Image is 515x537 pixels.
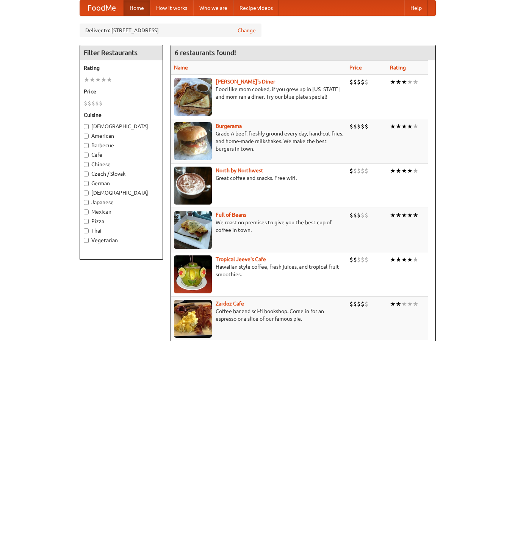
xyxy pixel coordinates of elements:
[396,300,401,308] li: ★
[396,167,401,175] li: ★
[80,45,163,60] h4: Filter Restaurants
[361,211,365,219] li: $
[238,27,256,34] a: Change
[353,122,357,131] li: $
[407,167,413,175] li: ★
[174,255,212,293] img: jeeves.jpg
[390,122,396,131] li: ★
[174,78,212,116] img: sallys.jpg
[84,64,159,72] h5: Rating
[407,122,413,131] li: ★
[353,78,357,86] li: $
[95,76,101,84] li: ★
[365,211,368,219] li: $
[216,301,244,307] a: Zardoz Cafe
[150,0,193,16] a: How it works
[91,99,95,107] li: $
[407,255,413,264] li: ★
[396,78,401,86] li: ★
[216,167,263,173] a: North by Northwest
[84,123,159,130] label: [DEMOGRAPHIC_DATA]
[84,162,89,167] input: Chinese
[80,24,261,37] div: Deliver to: [STREET_ADDRESS]
[84,134,89,139] input: American
[174,174,343,182] p: Great coffee and snacks. Free wifi.
[84,143,89,148] input: Barbecue
[396,255,401,264] li: ★
[365,255,368,264] li: $
[216,79,275,85] a: [PERSON_NAME]'s Diner
[365,78,368,86] li: $
[84,124,89,129] input: [DEMOGRAPHIC_DATA]
[84,236,159,244] label: Vegetarian
[407,300,413,308] li: ★
[401,78,407,86] li: ★
[99,99,103,107] li: $
[401,255,407,264] li: ★
[84,180,159,187] label: German
[413,78,418,86] li: ★
[349,78,353,86] li: $
[84,153,89,157] input: Cafe
[390,211,396,219] li: ★
[216,123,242,129] a: Burgerama
[84,161,159,168] label: Chinese
[353,211,357,219] li: $
[361,300,365,308] li: $
[353,167,357,175] li: $
[361,255,365,264] li: $
[174,211,212,249] img: beans.jpg
[174,85,343,101] p: Food like mom cooked, if you grew up in [US_STATE] and mom ran a diner. Try our blue plate special!
[401,122,407,131] li: ★
[413,300,418,308] li: ★
[174,65,188,71] a: Name
[174,167,212,205] img: north.jpg
[84,181,89,186] input: German
[84,191,89,195] input: [DEMOGRAPHIC_DATA]
[349,167,353,175] li: $
[193,0,233,16] a: Who we are
[84,76,89,84] li: ★
[175,49,236,56] ng-pluralize: 6 restaurants found!
[413,255,418,264] li: ★
[174,307,343,323] p: Coffee bar and sci-fi bookshop. Come in for an espresso or a slice of our famous pie.
[174,130,343,153] p: Grade A beef, freshly ground every day, hand-cut fries, and home-made milkshakes. We make the bes...
[396,211,401,219] li: ★
[84,132,159,140] label: American
[84,151,159,159] label: Cafe
[216,256,266,262] a: Tropical Jeeve's Cafe
[401,167,407,175] li: ★
[349,65,362,71] a: Price
[349,211,353,219] li: $
[357,300,361,308] li: $
[349,255,353,264] li: $
[390,167,396,175] li: ★
[84,209,89,214] input: Mexican
[84,219,89,224] input: Pizza
[349,122,353,131] li: $
[390,255,396,264] li: ★
[84,200,89,205] input: Japanese
[84,208,159,216] label: Mexican
[357,167,361,175] li: $
[390,78,396,86] li: ★
[84,88,159,95] h5: Price
[84,238,89,243] input: Vegetarian
[106,76,112,84] li: ★
[84,172,89,176] input: Czech / Slovak
[353,255,357,264] li: $
[413,167,418,175] li: ★
[88,99,91,107] li: $
[84,227,159,235] label: Thai
[357,78,361,86] li: $
[407,211,413,219] li: ★
[95,99,99,107] li: $
[365,167,368,175] li: $
[357,211,361,219] li: $
[361,78,365,86] li: $
[390,65,406,71] a: Rating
